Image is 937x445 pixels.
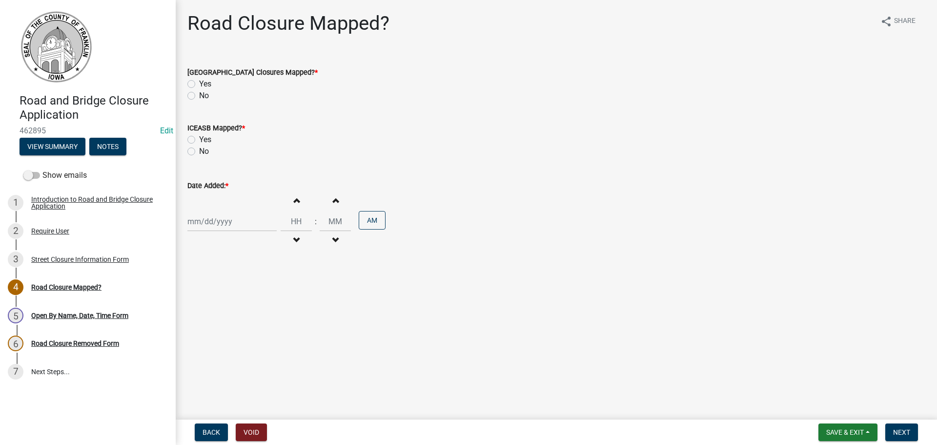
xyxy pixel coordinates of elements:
[885,424,918,441] button: Next
[31,312,128,319] div: Open By Name, Date, Time Form
[187,69,318,76] label: [GEOGRAPHIC_DATA] Closures Mapped?
[873,12,923,31] button: shareShare
[359,211,386,230] button: AM
[203,428,220,436] span: Back
[20,94,168,122] h4: Road and Bridge Closure Application
[89,138,126,155] button: Notes
[8,364,23,380] div: 7
[8,223,23,239] div: 2
[20,143,85,151] wm-modal-confirm: Summary
[199,90,209,102] label: No
[20,10,93,84] img: Franklin County, Iowa
[195,424,228,441] button: Back
[281,212,312,232] input: Hours
[312,216,320,228] div: :
[818,424,877,441] button: Save & Exit
[187,12,389,35] h1: Road Closure Mapped?
[23,170,87,181] label: Show emails
[31,196,160,210] div: Introduction to Road and Bridge Closure Application
[199,146,209,157] label: No
[199,134,211,146] label: Yes
[20,138,85,155] button: View Summary
[880,16,892,27] i: share
[8,279,23,295] div: 4
[8,308,23,323] div: 5
[20,126,156,135] span: 462895
[236,424,267,441] button: Void
[826,428,864,436] span: Save & Exit
[31,284,102,291] div: Road Closure Mapped?
[8,336,23,351] div: 6
[187,183,228,190] label: Date Added:
[31,340,119,347] div: Road Closure Removed Form
[31,228,69,234] div: Require User
[89,143,126,151] wm-modal-confirm: Notes
[8,195,23,211] div: 1
[893,428,910,436] span: Next
[320,212,351,232] input: Minutes
[8,252,23,267] div: 3
[894,16,916,27] span: Share
[160,126,173,135] a: Edit
[31,256,129,263] div: Street Closure Information Form
[160,126,173,135] wm-modal-confirm: Edit Application Number
[187,212,277,232] input: mm/dd/yyyy
[187,125,245,132] label: ICEASB Mapped?
[199,78,211,90] label: Yes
